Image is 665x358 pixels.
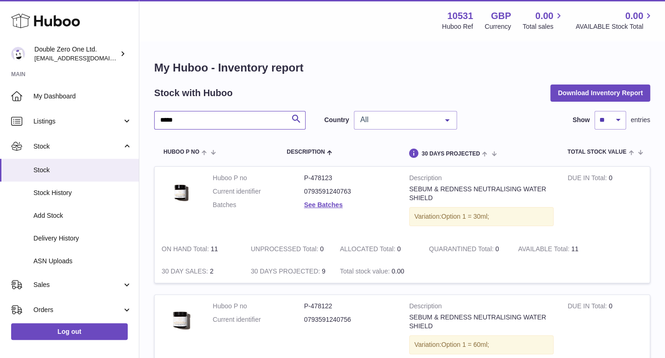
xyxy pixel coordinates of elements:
[33,189,132,197] span: Stock History
[324,116,349,124] label: Country
[213,187,304,196] dt: Current identifier
[154,60,650,75] h1: My Huboo - Inventory report
[34,45,118,63] div: Double Zero One Ltd.
[391,267,404,275] span: 0.00
[33,280,122,289] span: Sales
[33,211,132,220] span: Add Stock
[409,335,554,354] div: Variation:
[251,267,322,277] strong: 30 DAYS PROJECTED
[304,187,396,196] dd: 0793591240763
[33,257,132,266] span: ASN Uploads
[495,245,499,253] span: 0
[409,207,554,226] div: Variation:
[287,149,325,155] span: Description
[567,149,626,155] span: Total stock value
[567,302,608,312] strong: DUE IN Total
[244,260,333,283] td: 9
[340,245,397,255] strong: ALLOCATED Total
[33,234,132,243] span: Delivery History
[33,306,122,314] span: Orders
[304,174,396,182] dd: P-478123
[535,10,554,22] span: 0.00
[485,22,511,31] div: Currency
[34,54,137,62] span: [EMAIL_ADDRESS][DOMAIN_NAME]
[154,87,233,99] h2: Stock with Huboo
[442,22,473,31] div: Huboo Ref
[244,238,333,260] td: 0
[631,116,650,124] span: entries
[33,117,122,126] span: Listings
[409,302,554,313] strong: Description
[155,238,244,260] td: 11
[213,174,304,182] dt: Huboo P no
[213,315,304,324] dt: Current identifier
[304,315,396,324] dd: 0793591240756
[422,151,480,157] span: 30 DAYS PROJECTED
[518,245,571,255] strong: AVAILABLE Total
[409,185,554,202] div: SEBUM & REDNESS NEUTRALISING WATER SHIELD
[251,245,320,255] strong: UNPROCESSED Total
[447,10,473,22] strong: 10531
[625,10,643,22] span: 0.00
[333,238,422,260] td: 0
[429,245,495,255] strong: QUARANTINED Total
[11,323,128,340] a: Log out
[441,341,489,348] span: Option 1 = 60ml;
[163,149,199,155] span: Huboo P no
[304,302,396,311] dd: P-478122
[567,174,608,184] strong: DUE IN Total
[33,166,132,175] span: Stock
[358,115,438,124] span: All
[162,267,210,277] strong: 30 DAY SALES
[491,10,511,22] strong: GBP
[155,260,244,283] td: 2
[441,213,489,220] span: Option 1 = 30ml;
[575,22,654,31] span: AVAILABLE Stock Total
[162,174,199,211] img: product image
[33,142,122,151] span: Stock
[409,174,554,185] strong: Description
[213,201,304,209] dt: Batches
[340,267,391,277] strong: Total stock value
[33,92,132,101] span: My Dashboard
[573,116,590,124] label: Show
[561,167,650,238] td: 0
[409,313,554,331] div: SEBUM & REDNESS NEUTRALISING WATER SHIELD
[162,302,199,339] img: product image
[550,85,650,101] button: Download Inventory Report
[511,238,600,260] td: 11
[522,22,564,31] span: Total sales
[11,47,25,61] img: hello@001skincare.com
[575,10,654,31] a: 0.00 AVAILABLE Stock Total
[162,245,211,255] strong: ON HAND Total
[213,302,304,311] dt: Huboo P no
[522,10,564,31] a: 0.00 Total sales
[304,201,343,208] a: See Batches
